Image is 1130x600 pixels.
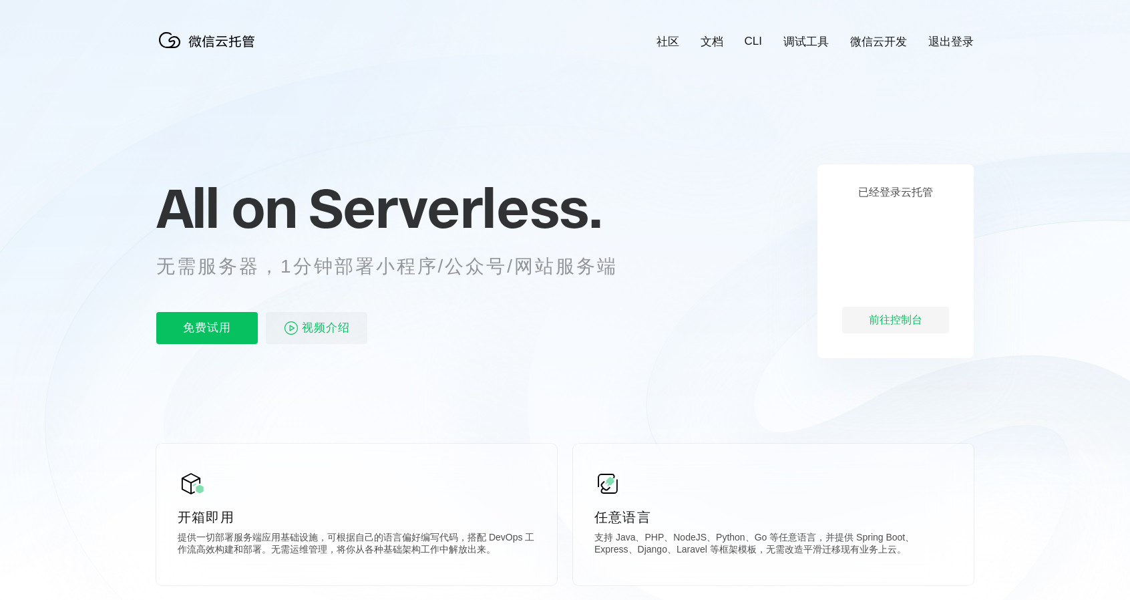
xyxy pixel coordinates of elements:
[858,186,933,200] p: 已经登录云托管
[156,312,258,344] p: 免费试用
[842,307,949,333] div: 前往控制台
[594,508,952,527] p: 任意语言
[594,532,952,559] p: 支持 Java、PHP、NodeJS、Python、Go 等任意语言，并提供 Spring Boot、Express、Django、Laravel 等框架模板，无需改造平滑迁移现有业务上云。
[178,508,536,527] p: 开箱即用
[850,34,907,49] a: 微信云开发
[783,34,829,49] a: 调试工具
[302,312,350,344] span: 视频介绍
[745,35,762,48] a: CLI
[309,174,602,241] span: Serverless.
[178,532,536,559] p: 提供一切部署服务端应用基础设施，可根据自己的语言偏好编写代码，搭配 DevOps 工作流高效构建和部署。无需运维管理，将你从各种基础架构工作中解放出来。
[156,27,263,53] img: 微信云托管
[156,174,296,241] span: All on
[701,34,723,49] a: 文档
[283,320,299,336] img: video_play.svg
[656,34,679,49] a: 社区
[156,44,263,55] a: 微信云托管
[928,34,974,49] a: 退出登录
[156,253,642,280] p: 无需服务器，1分钟部署小程序/公众号/网站服务端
